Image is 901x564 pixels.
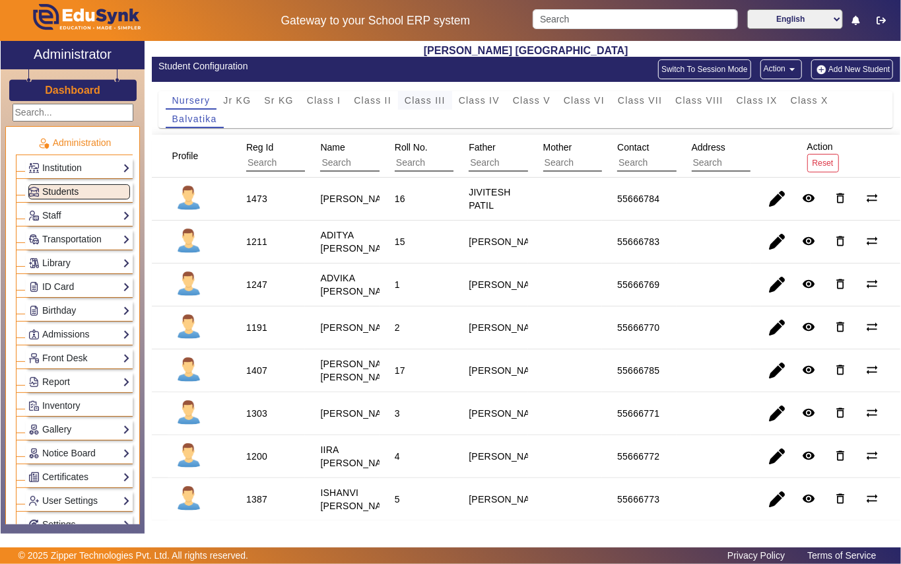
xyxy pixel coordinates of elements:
[802,320,815,334] mat-icon: remove_red_eye
[172,151,199,161] span: Profile
[246,278,267,291] div: 1247
[38,137,50,149] img: Administration.png
[246,321,267,334] div: 1191
[172,96,211,105] span: Nursery
[692,142,725,153] span: Address
[354,96,391,105] span: Class II
[865,406,879,419] mat-icon: sync_alt
[307,96,341,105] span: Class I
[320,487,398,511] staff-with-status: ISHANVI [PERSON_NAME]
[834,277,847,291] mat-icon: delete_outline
[469,407,547,420] div: [PERSON_NAME]
[834,320,847,334] mat-icon: delete_outline
[687,135,826,176] div: Address
[16,136,133,150] p: Administration
[617,142,649,153] span: Contact
[395,235,405,248] div: 15
[172,483,205,516] img: profile.png
[807,154,839,172] button: Reset
[246,364,267,377] div: 1407
[405,96,446,105] span: Class III
[737,96,778,105] span: Class IX
[13,104,133,122] input: Search...
[320,273,398,297] staff-with-status: ADVIKA [PERSON_NAME]
[28,398,130,413] a: Inventory
[564,96,605,105] span: Class VI
[865,277,879,291] mat-icon: sync_alt
[469,235,547,248] div: [PERSON_NAME]
[469,364,547,377] div: [PERSON_NAME]
[469,155,587,172] input: Search
[469,321,547,334] div: [PERSON_NAME]
[803,135,844,176] div: Action
[172,311,205,344] img: profile.png
[459,96,500,105] span: Class IV
[543,155,661,172] input: Search
[617,493,659,506] div: 55666773
[834,492,847,505] mat-icon: delete_outline
[543,142,572,153] span: Mother
[395,493,400,506] div: 5
[865,234,879,248] mat-icon: sync_alt
[865,320,879,334] mat-icon: sync_alt
[34,46,112,62] h2: Administrator
[246,192,267,205] div: 1473
[811,59,893,79] button: Add New Student
[760,59,802,79] button: Action
[320,444,398,468] staff-with-status: IIRA [PERSON_NAME]
[395,142,428,153] span: Roll No.
[320,359,398,382] staff-with-status: [PERSON_NAME] [PERSON_NAME]
[246,493,267,506] div: 1387
[802,406,815,419] mat-icon: remove_red_eye
[785,63,799,76] mat-icon: arrow_drop_down
[264,96,293,105] span: Sr KG
[513,96,551,105] span: Class V
[533,9,738,29] input: Search
[865,192,879,205] mat-icon: sync_alt
[395,278,400,291] div: 1
[172,397,205,430] img: profile.png
[395,321,400,334] div: 2
[617,450,659,463] div: 55666772
[246,450,267,463] div: 1200
[617,192,659,205] div: 55666784
[469,450,547,463] div: [PERSON_NAME]
[834,449,847,462] mat-icon: delete_outline
[223,96,251,105] span: Jr KG
[617,407,659,420] div: 55666771
[469,142,495,153] span: Father
[675,96,723,105] span: Class VIII
[320,230,398,254] staff-with-status: ADITYA [PERSON_NAME]
[802,363,815,376] mat-icon: remove_red_eye
[168,144,215,168] div: Profile
[28,184,130,199] a: Students
[45,84,100,96] h3: Dashboard
[172,268,205,301] img: profile.png
[692,155,810,172] input: Search
[29,187,39,197] img: Students.png
[29,401,39,411] img: Inventory.png
[390,135,529,176] div: Roll No.
[18,549,249,563] p: © 2025 Zipper Technologies Pvt. Ltd. All rights reserved.
[658,59,751,79] button: Switch To Session Mode
[469,493,547,506] div: [PERSON_NAME]
[42,400,81,411] span: Inventory
[232,14,518,28] h5: Gateway to your School ERP system
[865,449,879,462] mat-icon: sync_alt
[613,135,752,176] div: Contact
[320,322,398,333] staff-with-status: [PERSON_NAME]
[246,235,267,248] div: 1211
[320,194,398,204] staff-with-status: [PERSON_NAME]
[320,155,438,172] input: Search
[172,182,205,215] img: profile.png
[1,41,145,69] a: Administrator
[172,354,205,387] img: profile.png
[801,547,883,564] a: Terms of Service
[721,547,791,564] a: Privacy Policy
[617,235,659,248] div: 55666783
[158,59,519,73] div: Student Configuration
[791,96,828,105] span: Class X
[617,321,659,334] div: 55666770
[246,142,273,153] span: Reg Id
[834,192,847,205] mat-icon: delete_outline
